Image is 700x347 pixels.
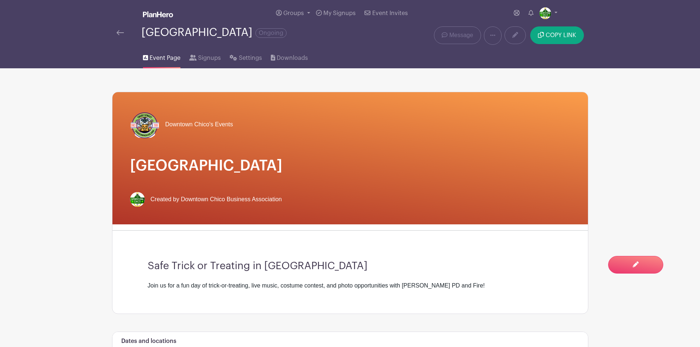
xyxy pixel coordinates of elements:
[143,45,180,68] a: Event Page
[255,28,287,38] span: Ongoing
[148,260,553,272] h3: Safe Trick or Treating in [GEOGRAPHIC_DATA]
[151,195,282,204] span: Created by Downtown Chico Business Association
[150,54,180,62] span: Event Page
[449,31,473,40] span: Message
[165,120,233,129] span: Downtown Chico's Events
[434,26,481,44] a: Message
[148,281,553,290] div: Join us for a fun day of trick-or-treating, live music, costume contest, and photo opportunities ...
[130,192,145,207] img: thumbnail_Outlook-gw0oh3o3.png
[230,45,262,68] a: Settings
[323,10,356,16] span: My Signups
[271,45,308,68] a: Downloads
[116,30,124,35] img: back-arrow-29a5d9b10d5bd6ae65dc969a981735edf675c4d7a1fe02e03b50dbd4ba3cdb55.svg
[546,32,576,38] span: COPY LINK
[539,7,551,19] img: thumbnail_Outlook-gw0oh3o3.png
[141,26,287,39] div: [GEOGRAPHIC_DATA]
[530,26,584,44] button: COPY LINK
[130,157,570,174] h1: [GEOGRAPHIC_DATA]
[372,10,408,16] span: Event Invites
[130,110,159,139] img: SBS%20Logo.png
[239,54,262,62] span: Settings
[121,338,176,345] h6: Dates and locations
[277,54,308,62] span: Downloads
[283,10,304,16] span: Groups
[189,45,221,68] a: Signups
[198,54,221,62] span: Signups
[143,11,173,17] img: logo_white-6c42ec7e38ccf1d336a20a19083b03d10ae64f83f12c07503d8b9e83406b4c7d.svg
